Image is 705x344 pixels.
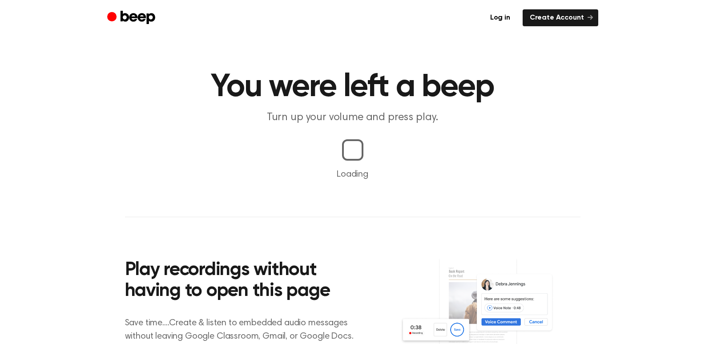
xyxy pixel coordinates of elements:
h2: Play recordings without having to open this page [125,260,365,302]
p: Save time....Create & listen to embedded audio messages without leaving Google Classroom, Gmail, ... [125,316,365,343]
a: Create Account [523,9,598,26]
a: Beep [107,9,157,27]
p: Loading [11,168,694,181]
p: Turn up your volume and press play. [182,110,524,125]
a: Log in [483,9,517,26]
h1: You were left a beep [125,71,580,103]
